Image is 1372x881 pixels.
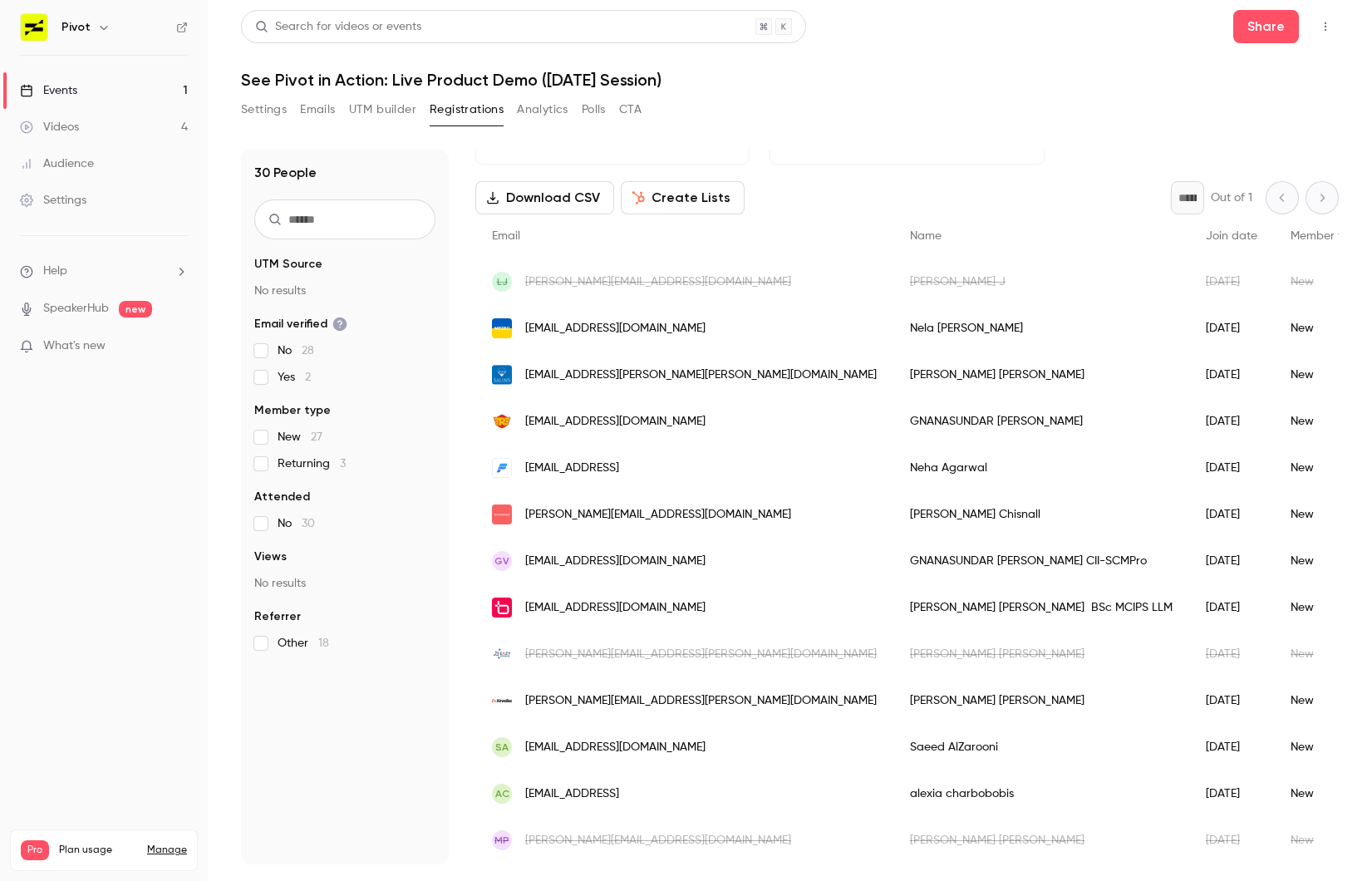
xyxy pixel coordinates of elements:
[1233,10,1299,43] button: Share
[893,538,1189,584] div: GNANASUNDAR [PERSON_NAME] CII-SCMPro
[1189,538,1274,584] div: [DATE]
[525,832,791,849] span: [PERSON_NAME][EMAIL_ADDRESS][DOMAIN_NAME]
[893,770,1189,817] div: alexia charbobobis
[525,460,619,477] span: [EMAIL_ADDRESS]
[278,429,322,445] span: New
[254,575,435,592] p: No results
[525,320,706,337] span: [EMAIL_ADDRESS][DOMAIN_NAME]
[43,300,109,317] a: SpeakerHub
[1189,491,1274,538] div: [DATE]
[1189,258,1274,305] div: [DATE]
[893,677,1189,724] div: [PERSON_NAME] [PERSON_NAME]
[492,458,512,478] img: pixis.ai
[305,372,311,383] span: 2
[278,515,315,532] span: No
[893,584,1189,631] div: [PERSON_NAME] [PERSON_NAME] BSc MCIPS LLM
[525,506,791,524] span: [PERSON_NAME][EMAIL_ADDRESS][DOMAIN_NAME]
[492,230,520,242] span: Email
[1189,770,1274,817] div: [DATE]
[254,256,322,273] span: UTM Source
[492,598,512,618] img: boldyn.com
[254,256,435,652] section: facet-groups
[893,491,1189,538] div: [PERSON_NAME] Chisnall
[311,431,322,443] span: 27
[340,458,346,470] span: 3
[492,699,512,701] img: airwallex.com
[254,608,301,625] span: Referrer
[1291,230,1362,242] span: Member type
[302,518,315,529] span: 30
[119,301,152,317] span: new
[525,413,706,431] span: [EMAIL_ADDRESS][DOMAIN_NAME]
[254,549,287,565] span: Views
[1189,352,1274,398] div: [DATE]
[525,599,706,617] span: [EMAIL_ADDRESS][DOMAIN_NAME]
[621,181,745,214] button: Create Lists
[492,318,512,338] img: wezeo.com
[525,646,877,663] span: [PERSON_NAME][EMAIL_ADDRESS][PERSON_NAME][DOMAIN_NAME]
[1189,398,1274,445] div: [DATE]
[497,274,508,289] span: LJ
[168,339,188,354] iframe: Noticeable Trigger
[525,553,706,570] span: [EMAIL_ADDRESS][DOMAIN_NAME]
[430,96,504,123] button: Registrations
[21,14,47,41] img: Pivot
[1189,677,1274,724] div: [DATE]
[254,316,347,332] span: Email verified
[59,844,137,857] span: Plan usage
[1206,230,1257,242] span: Join date
[241,96,287,123] button: Settings
[475,181,614,214] button: Download CSV
[1189,445,1274,491] div: [DATE]
[910,230,942,242] span: Name
[893,631,1189,677] div: [PERSON_NAME] [PERSON_NAME]
[278,635,329,652] span: Other
[278,342,314,359] span: No
[893,258,1189,305] div: [PERSON_NAME] J
[318,637,329,649] span: 18
[254,402,331,419] span: Member type
[300,96,335,123] button: Emails
[1211,189,1252,206] p: Out of 1
[20,155,94,172] div: Audience
[619,96,642,123] button: CTA
[495,786,509,801] span: ac
[1189,817,1274,864] div: [DATE]
[61,19,91,36] h6: Pivot
[492,644,512,664] img: eazyerp.com
[20,263,188,280] li: help-dropdown-opener
[525,273,791,291] span: [PERSON_NAME][EMAIL_ADDRESS][DOMAIN_NAME]
[525,739,706,756] span: [EMAIL_ADDRESS][DOMAIN_NAME]
[525,785,619,803] span: [EMAIL_ADDRESS]
[349,96,416,123] button: UTM builder
[43,337,106,355] span: What's new
[492,365,512,385] img: salins.com
[495,740,509,755] span: SA
[21,840,49,860] span: Pro
[20,192,86,209] div: Settings
[254,163,317,183] h1: 30 People
[893,398,1189,445] div: GNANASUNDAR [PERSON_NAME]
[492,504,512,524] img: bruntwood.co.uk
[20,82,77,99] div: Events
[517,96,568,123] button: Analytics
[302,345,314,357] span: 28
[147,844,187,857] a: Manage
[1189,724,1274,770] div: [DATE]
[494,833,509,848] span: MP
[254,489,310,505] span: Attended
[893,445,1189,491] div: Neha Agarwal
[525,367,877,384] span: [EMAIL_ADDRESS][PERSON_NAME][PERSON_NAME][DOMAIN_NAME]
[241,70,1339,90] h1: See Pivot in Action: Live Product Demo ([DATE] Session)
[893,817,1189,864] div: [PERSON_NAME] [PERSON_NAME]
[278,455,346,472] span: Returning
[254,283,435,299] p: No results
[278,369,311,386] span: Yes
[525,692,877,710] span: [PERSON_NAME][EMAIL_ADDRESS][PERSON_NAME][DOMAIN_NAME]
[1189,584,1274,631] div: [DATE]
[893,724,1189,770] div: Saeed AlZarooni
[582,96,606,123] button: Polls
[494,554,509,568] span: GV
[1189,631,1274,677] div: [DATE]
[255,18,421,36] div: Search for videos or events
